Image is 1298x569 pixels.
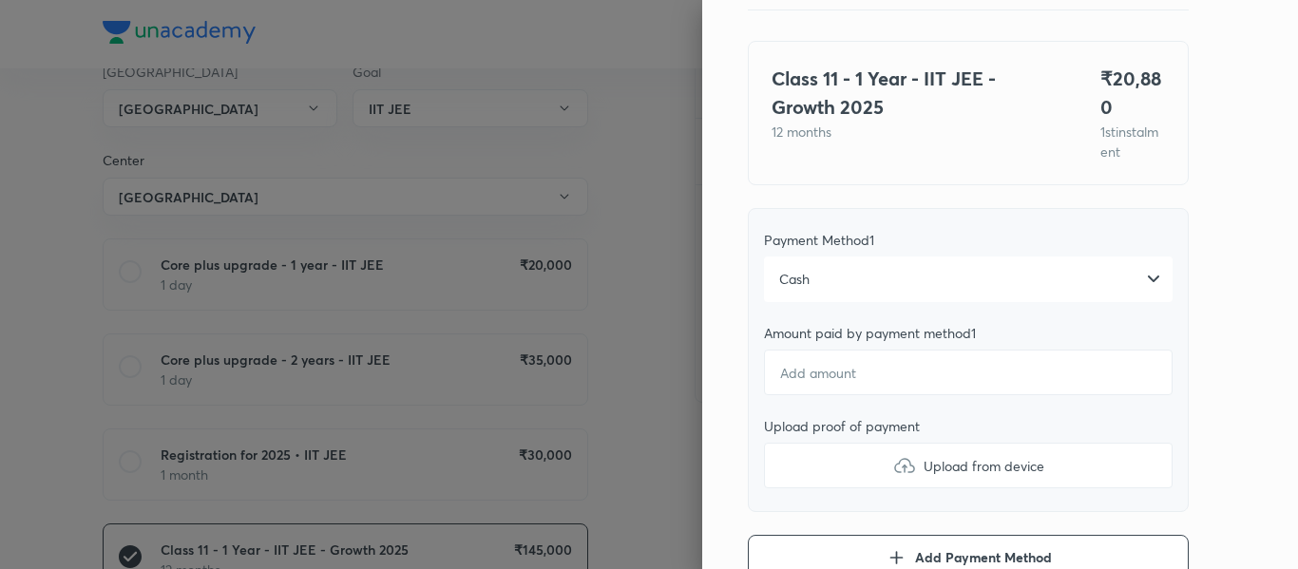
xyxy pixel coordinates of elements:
input: Add amount [764,350,1173,395]
h4: Class 11 - 1 Year - IIT JEE - Growth 2025 [772,65,1055,122]
span: Add Payment Method [915,548,1052,567]
p: 12 months [772,122,1055,142]
div: Amount paid by payment method 1 [764,325,1173,342]
h4: ₹ 20,880 [1100,65,1165,122]
span: Upload from device [924,456,1044,476]
span: Cash [779,270,810,289]
div: Upload proof of payment [764,418,1173,435]
img: upload [893,454,916,477]
div: Payment Method 1 [764,232,1173,249]
p: 1 st instalment [1100,122,1165,161]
